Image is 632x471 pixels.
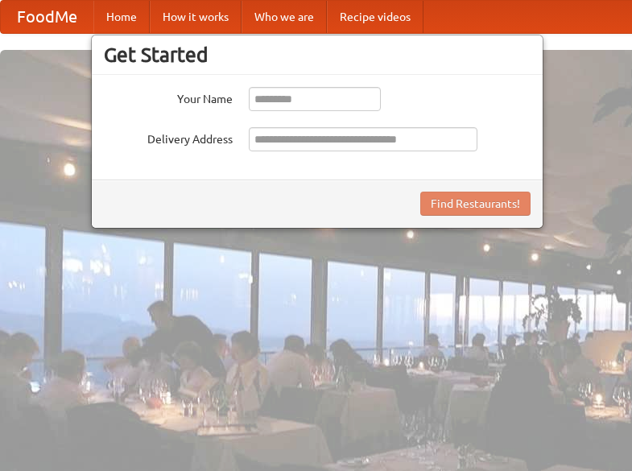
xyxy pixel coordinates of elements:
[327,1,423,33] a: Recipe videos
[420,192,531,216] button: Find Restaurants!
[104,87,233,107] label: Your Name
[104,127,233,147] label: Delivery Address
[150,1,242,33] a: How it works
[242,1,327,33] a: Who we are
[1,1,93,33] a: FoodMe
[93,1,150,33] a: Home
[104,43,531,67] h3: Get Started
